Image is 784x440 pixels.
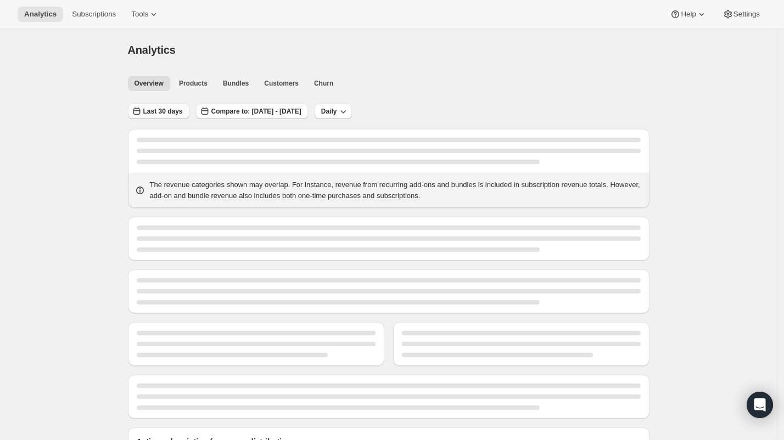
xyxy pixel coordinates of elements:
span: Help [681,10,696,19]
span: Churn [314,79,333,88]
button: Analytics [18,7,63,22]
span: Compare to: [DATE] - [DATE] [211,107,301,116]
button: Last 30 days [128,104,189,119]
button: Help [663,7,713,22]
span: Products [179,79,208,88]
p: The revenue categories shown may overlap. For instance, revenue from recurring add-ons and bundle... [150,179,643,201]
button: Tools [125,7,166,22]
div: Open Intercom Messenger [747,392,773,418]
span: Tools [131,10,148,19]
span: Analytics [128,44,176,56]
span: Daily [321,107,337,116]
span: Overview [135,79,164,88]
span: Bundles [223,79,249,88]
button: Daily [315,104,352,119]
button: Settings [716,7,766,22]
span: Settings [733,10,760,19]
button: Compare to: [DATE] - [DATE] [196,104,308,119]
span: Last 30 days [143,107,183,116]
span: Analytics [24,10,57,19]
span: Customers [264,79,299,88]
span: Subscriptions [72,10,116,19]
button: Subscriptions [65,7,122,22]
